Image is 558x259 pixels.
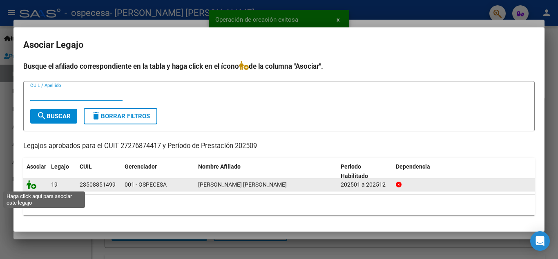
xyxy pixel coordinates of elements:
[393,158,535,185] datatable-header-cell: Dependencia
[530,231,550,251] div: Open Intercom Messenger
[76,158,121,185] datatable-header-cell: CUIL
[51,163,69,170] span: Legajo
[198,181,287,188] span: SCHEINER GIORDANO THIAGO JEREMIAS
[341,180,389,189] div: 202501 a 202512
[195,158,337,185] datatable-header-cell: Nombre Afiliado
[37,111,47,121] mat-icon: search
[23,61,535,72] h4: Busque el afiliado correspondiente en la tabla y haga click en el ícono de la columna "Asociar".
[396,163,430,170] span: Dependencia
[37,113,71,120] span: Buscar
[91,111,101,121] mat-icon: delete
[125,163,157,170] span: Gerenciador
[84,108,157,124] button: Borrar Filtros
[51,181,58,188] span: 19
[341,163,368,179] span: Periodo Habilitado
[337,158,393,185] datatable-header-cell: Periodo Habilitado
[27,163,46,170] span: Asociar
[30,109,77,124] button: Buscar
[80,180,116,189] div: 23508851499
[23,158,48,185] datatable-header-cell: Asociar
[23,141,535,151] p: Legajos aprobados para el CUIT 27276874417 y Período de Prestación 202509
[91,113,150,120] span: Borrar Filtros
[125,181,167,188] span: 001 - OSPECESA
[48,158,76,185] datatable-header-cell: Legajo
[198,163,241,170] span: Nombre Afiliado
[121,158,195,185] datatable-header-cell: Gerenciador
[23,195,535,215] div: 1 registros
[80,163,92,170] span: CUIL
[23,37,535,53] h2: Asociar Legajo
